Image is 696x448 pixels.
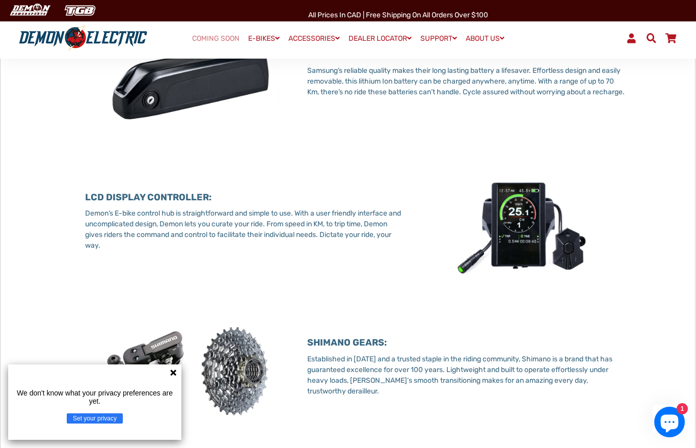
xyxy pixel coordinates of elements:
span: All Prices in CAD | Free shipping on all orders over $100 [308,11,488,19]
button: Set your privacy [67,413,123,424]
p: We don't know what your privacy preferences are yet. [12,389,177,405]
a: COMING SOON [189,32,243,46]
inbox-online-store-chat: Shopify online store chat [651,407,688,440]
p: Samsung’s reliable quality makes their long lasting battery a lifesaver. Effortless design and ea... [307,65,625,97]
h3: SHIMANO GEARS: [307,337,625,349]
img: Demon Electric logo [15,25,151,51]
img: Demon Electric [5,2,54,19]
a: ABOUT US [462,31,508,46]
a: ACCESSORIES [285,31,343,46]
img: MicrosoftTeams-image_14.jpg [418,172,625,281]
img: MicrosoftTeams-image_11.jpg [85,29,292,138]
a: DEALER LOCATOR [345,31,415,46]
p: Established in [DATE] and a trusted staple in the riding community, Shimano is a brand that has g... [307,354,625,397]
a: SUPPORT [417,31,461,46]
p: Demon’s E-bike control hub is straightforward and simple to use. With a user friendly interface a... [85,208,403,251]
a: E-BIKES [245,31,283,46]
h3: LCD DISPLAY CONTROLLER: [85,192,403,203]
img: MicrosoftTeams-image_15.jpg [85,317,292,426]
img: TGB Canada [59,2,101,19]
